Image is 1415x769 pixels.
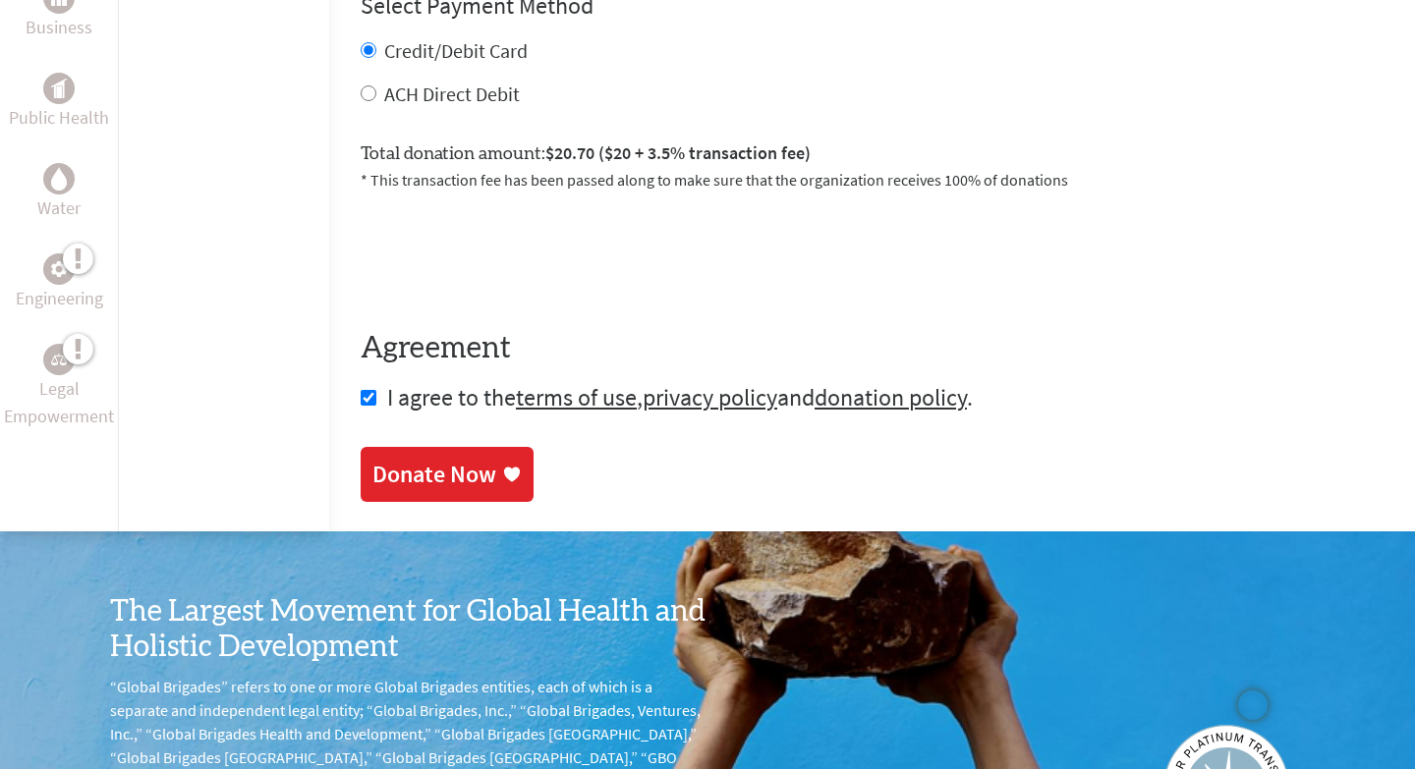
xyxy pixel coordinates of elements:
[545,141,811,164] span: $20.70 ($20 + 3.5% transaction fee)
[9,73,109,132] a: Public HealthPublic Health
[43,73,75,104] div: Public Health
[361,168,1384,192] p: * This transaction fee has been passed along to make sure that the organization receives 100% of ...
[372,459,496,490] div: Donate Now
[4,375,114,430] p: Legal Empowerment
[43,163,75,194] div: Water
[43,344,75,375] div: Legal Empowerment
[4,344,114,430] a: Legal EmpowermentLegal Empowerment
[37,163,81,222] a: WaterWater
[51,168,67,191] img: Water
[384,82,520,106] label: ACH Direct Debit
[361,139,811,168] label: Total donation amount:
[16,253,103,312] a: EngineeringEngineering
[110,594,707,665] h3: The Largest Movement for Global Health and Holistic Development
[516,382,637,412] a: terms of use
[361,447,534,502] a: Donate Now
[43,253,75,285] div: Engineering
[361,215,659,292] iframe: To enrich screen reader interactions, please activate Accessibility in Grammarly extension settings
[16,285,103,312] p: Engineering
[361,331,1384,366] h4: Agreement
[37,194,81,222] p: Water
[384,38,528,63] label: Credit/Debit Card
[387,382,973,412] span: I agree to the , and .
[643,382,777,412] a: privacy policy
[51,354,67,365] img: Legal Empowerment
[9,104,109,132] p: Public Health
[815,382,967,412] a: donation policy
[51,79,67,98] img: Public Health
[51,261,67,277] img: Engineering
[26,14,92,41] p: Business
